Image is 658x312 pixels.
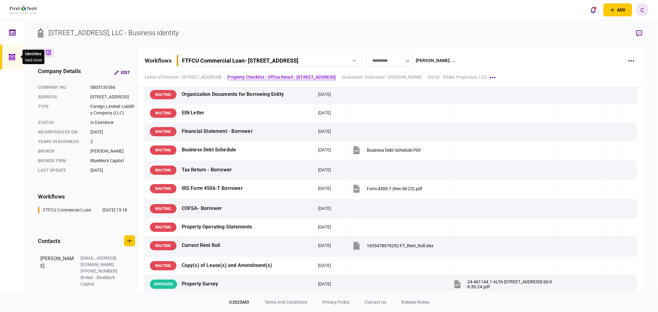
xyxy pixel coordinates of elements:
div: [EMAIL_ADDRESS][DOMAIN_NAME] [81,255,121,268]
div: 24-461144.1-ALTA-501 E 6th St, Del Rio, TX-SS-08.30.24.pdf [468,279,553,289]
div: Business Debt Schedule.PDF [367,148,421,153]
div: IRS Form 4506-T Borrower [182,182,314,195]
div: Form 4506-T (Rev 06-23).pdf [367,186,422,191]
button: open adding identity options [603,3,632,16]
div: workflows [145,56,172,65]
a: Property Checklist - Office Retail - [STREET_ADDRESS] [228,74,336,80]
div: 1655478079292-FT_Rent_Roll.xlsx [367,243,433,248]
a: contact us [365,300,386,305]
button: Edit [109,67,135,78]
div: workflows [38,192,135,201]
div: [PERSON_NAME] , ... [416,57,455,64]
div: EIN Letter [182,106,314,120]
div: Copy(s) of Lease(s) and Amendment(s) [182,259,314,273]
div: WAITING [150,109,176,118]
div: WAITING [150,166,176,175]
div: FTFCU Commercial Loan - [STREET_ADDRESS] [182,57,298,64]
div: [DATE] [318,281,331,287]
a: Letter of Interest - [STREET_ADDRESS] [145,74,221,80]
a: Guarantor- Individual - [PERSON_NAME] [342,74,422,80]
div: WAITING [150,146,176,155]
div: years in business [38,138,84,145]
div: [DATE] [90,167,135,174]
div: Broker - BlueMark Capital [81,274,121,287]
div: Foreign Limited Liability Company (LLC) [90,103,135,116]
div: Business Debt Schedule [182,143,314,157]
button: Form 4506-T (Rev 06-23).pdf [352,182,422,195]
div: broker firm [38,158,84,164]
div: WAITING [150,127,176,136]
div: [PERSON_NAME] [40,255,74,287]
div: © 2025 AIO [229,299,257,306]
a: FTFCU Commercial Loan[DATE] 15:18 [38,207,127,213]
div: [STREET_ADDRESS], LLC - Business identity [48,28,179,38]
div: Identities [25,51,42,57]
div: Financial Statement - Borrower [182,125,314,138]
button: Business Debt Schedule.PDF [352,143,421,157]
div: last update [38,167,84,174]
div: WAITING [150,241,176,250]
div: [PERSON_NAME] [90,148,135,154]
div: Broker [38,148,84,154]
div: WAITING [150,184,176,193]
div: company details [38,67,81,78]
button: read more [25,58,42,62]
div: APPROVED [150,280,177,289]
a: Entity - RSMA Properties, LLC [428,74,487,80]
div: Property Survey [182,277,314,291]
button: 24-461144.1-ALTA-501 E 6th St, Del Rio, TX-SS-08.30.24.pdf [453,277,553,291]
div: 0805136566 [90,84,135,91]
div: [DATE] [90,129,135,135]
div: 2 [90,138,135,145]
div: [PHONE_NUMBER] [81,268,121,274]
div: contacts [38,237,60,245]
div: [DATE] [318,224,331,230]
div: [DATE] [318,262,331,269]
div: [STREET_ADDRESS] [90,94,135,100]
div: Type [38,103,84,116]
div: [DATE] 15:18 [102,207,127,213]
a: terms and conditions [265,300,308,305]
div: WAITING [150,261,176,270]
div: [DATE] [318,110,331,116]
div: Organization Documents for Borrowing Entity [182,88,314,101]
div: [DATE] [318,167,331,173]
div: WAITING [150,90,176,99]
div: FTFCU Commercial Loan [43,207,92,213]
div: WAITING [150,223,176,232]
div: WAITING [150,204,176,213]
button: C [636,3,649,16]
div: status [38,119,84,126]
div: address [38,94,84,100]
div: BlueMark Capital [90,158,135,164]
img: client company logo [10,6,37,14]
div: [DATE] [318,185,331,191]
div: company no. [38,84,84,91]
a: release notes [402,300,429,305]
button: open notifications list [587,3,600,16]
button: FTFCU Commercial Loan- [STREET_ADDRESS] [176,54,362,67]
div: Tax Return - Borrower [182,163,314,177]
div: [DATE] [318,242,331,248]
div: [DATE] [318,91,331,97]
div: incorporated on [38,129,84,135]
div: In Existence [90,119,135,126]
div: COFSA- Borrower [182,202,314,216]
div: [DATE] [318,205,331,211]
div: [DATE] [318,147,331,153]
div: Current Rent Roll [182,239,314,252]
button: 1655478079292-FT_Rent_Roll.xlsx [352,239,433,252]
div: Property Operating Statements [182,220,314,234]
div: [DATE] [318,128,331,134]
a: privacy policy [322,300,350,305]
